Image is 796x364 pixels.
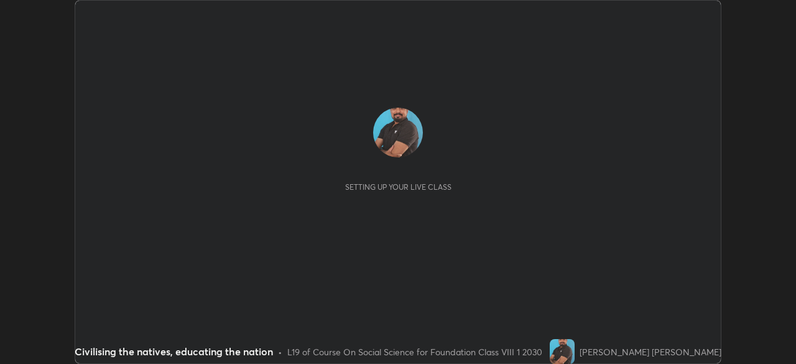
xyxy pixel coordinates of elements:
img: 658430e87ef346989a064bbfe695f8e0.jpg [550,339,575,364]
div: [PERSON_NAME] [PERSON_NAME] [580,345,721,358]
div: L19 of Course On Social Science for Foundation Class VIII 1 2030 [287,345,542,358]
div: Civilising the natives, educating the nation [75,344,273,359]
div: Setting up your live class [345,182,451,192]
img: 658430e87ef346989a064bbfe695f8e0.jpg [373,108,423,157]
div: • [278,345,282,358]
